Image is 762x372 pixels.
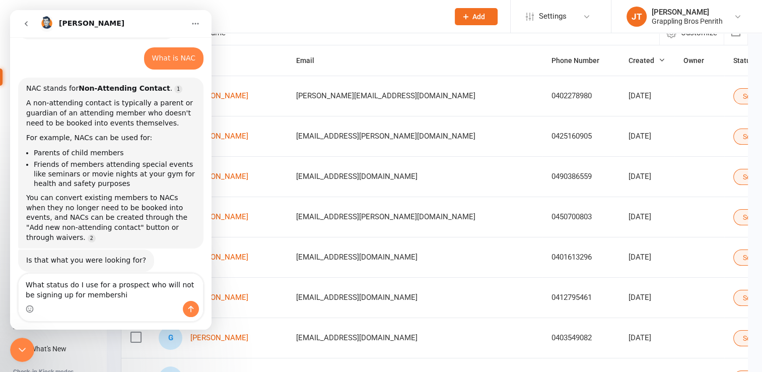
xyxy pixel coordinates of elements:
div: A non-attending contact is typically a parent or guardian of an attending member who doesn't need... [16,88,185,118]
a: [PERSON_NAME] [190,172,248,181]
span: Add [472,13,485,21]
button: Owner [683,54,715,67]
span: Created [629,56,665,65]
span: [EMAIL_ADDRESS][PERSON_NAME][DOMAIN_NAME] [296,127,475,146]
div: [DATE] [629,293,665,302]
a: [PERSON_NAME] [190,132,248,141]
div: NAC stands forNon-Attending Contact.Source reference 144427: A non-attending contact is typically... [8,68,193,238]
a: [PERSON_NAME] [190,334,248,342]
div: Toby says… [8,239,193,284]
div: [DATE] [629,132,665,141]
a: [PERSON_NAME] [190,213,248,221]
div: Toby says… [8,68,193,239]
textarea: Message… [9,264,193,291]
div: NAC stands for . [16,74,185,84]
span: Phone Number [551,56,610,65]
button: Created [629,54,665,67]
a: Source reference 144427: [164,75,172,83]
a: What's New [13,338,106,360]
span: [EMAIL_ADDRESS][DOMAIN_NAME] [296,288,418,307]
span: Settings [539,5,567,28]
div: [DATE] [629,253,665,262]
iframe: Intercom live chat [10,338,34,362]
div: 0401613296 [551,253,610,262]
span: [EMAIL_ADDRESS][DOMAIN_NAME] [296,167,418,186]
iframe: Intercom live chat [10,10,212,330]
div: [PERSON_NAME] [652,8,723,17]
li: Friends of members attending special events like seminars or movie nights at your gym for health ... [24,150,185,178]
div: 0425160905 [551,132,610,141]
div: 0412795461 [551,293,610,302]
a: [PERSON_NAME] [190,253,248,262]
div: 0450700803 [551,213,610,221]
button: Emoji picker [16,295,24,303]
span: [PERSON_NAME][EMAIL_ADDRESS][DOMAIN_NAME] [296,86,475,105]
span: [EMAIL_ADDRESS][PERSON_NAME][DOMAIN_NAME] [296,207,475,226]
div: What is NAC [142,43,185,53]
div: [DATE] [629,92,665,100]
div: Garry [159,326,182,350]
div: Is that what you were looking for? [16,245,136,256]
div: Is that what you were looking for?[PERSON_NAME] • Just now [8,239,144,262]
a: [PERSON_NAME] [190,92,248,100]
div: 0490386559 [551,172,610,181]
div: What's New [30,345,66,353]
span: [EMAIL_ADDRESS][DOMAIN_NAME] [296,328,418,347]
div: [DATE] [629,213,665,221]
div: For example, NACs can be used for: [16,123,185,133]
div: [DATE] [629,172,665,181]
span: Owner [683,56,715,65]
button: Email [296,54,325,67]
div: [DATE] [629,334,665,342]
button: Phone Number [551,54,610,67]
span: Email [296,56,325,65]
div: You can convert existing members to NACs when they no longer need to be booked into events, and N... [16,183,185,232]
button: Send a message… [173,291,189,307]
div: What is NAC [134,37,193,59]
div: 0402278980 [551,92,610,100]
div: Grappling Bros Penrith [652,17,723,26]
li: Parents of child members [24,138,185,148]
a: Source reference 144659: [78,224,86,232]
input: Search... [132,10,442,24]
button: Add [455,8,498,25]
span: [EMAIL_ADDRESS][DOMAIN_NAME] [296,247,418,267]
div: JT [627,7,647,27]
a: [PERSON_NAME] [190,293,248,302]
div: 0403549082 [551,334,610,342]
b: Non-Attending Contact [68,74,160,82]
